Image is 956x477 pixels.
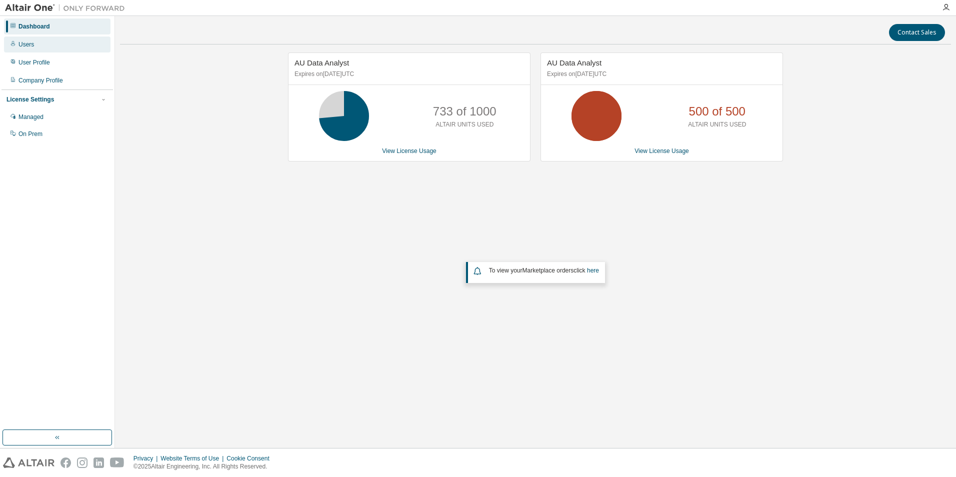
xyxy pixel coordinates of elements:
[5,3,130,13] img: Altair One
[689,103,745,120] p: 500 of 500
[133,454,160,462] div: Privacy
[547,70,774,78] p: Expires on [DATE] UTC
[547,58,601,67] span: AU Data Analyst
[294,70,521,78] p: Expires on [DATE] UTC
[382,147,436,154] a: View License Usage
[160,454,226,462] div: Website Terms of Use
[226,454,275,462] div: Cookie Consent
[522,267,574,274] em: Marketplace orders
[634,147,689,154] a: View License Usage
[433,103,496,120] p: 733 of 1000
[6,95,54,103] div: License Settings
[3,457,54,468] img: altair_logo.svg
[294,58,349,67] span: AU Data Analyst
[889,24,945,41] button: Contact Sales
[18,40,34,48] div: Users
[489,267,599,274] span: To view your click
[110,457,124,468] img: youtube.svg
[435,120,493,129] p: ALTAIR UNITS USED
[18,76,63,84] div: Company Profile
[18,58,50,66] div: User Profile
[133,462,275,471] p: © 2025 Altair Engineering, Inc. All Rights Reserved.
[587,267,599,274] a: here
[60,457,71,468] img: facebook.svg
[18,113,43,121] div: Managed
[18,22,50,30] div: Dashboard
[688,120,746,129] p: ALTAIR UNITS USED
[77,457,87,468] img: instagram.svg
[18,130,42,138] div: On Prem
[93,457,104,468] img: linkedin.svg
